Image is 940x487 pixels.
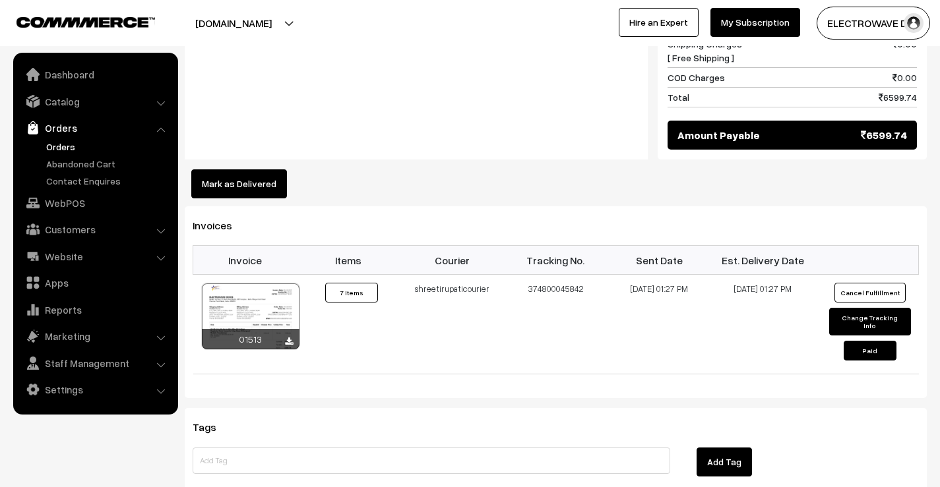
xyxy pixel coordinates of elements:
[893,71,917,84] span: 0.00
[297,246,400,275] th: Items
[16,324,173,348] a: Marketing
[697,447,752,476] button: Add Tag
[191,169,287,198] button: Mark as Delivered
[16,116,173,140] a: Orders
[43,174,173,188] a: Contact Enquires
[16,298,173,322] a: Reports
[861,127,907,143] span: 6599.74
[16,378,173,401] a: Settings
[202,329,299,349] div: 01513
[879,90,917,104] span: 6599.74
[16,191,173,215] a: WebPOS
[400,275,504,374] td: shreetirupaticourier
[16,17,155,27] img: COMMMERCE
[668,90,689,104] span: Total
[400,246,504,275] th: Courier
[668,71,725,84] span: COD Charges
[43,140,173,154] a: Orders
[16,217,173,241] a: Customers
[16,271,173,295] a: Apps
[844,341,896,360] button: Paid
[504,246,608,275] th: Tracking No.
[711,275,815,374] td: [DATE] 01:27 PM
[619,8,699,37] a: Hire an Expert
[668,37,742,65] span: Shipping Charges [ Free Shipping ]
[193,219,248,232] span: Invoices
[677,127,760,143] span: Amount Payable
[16,244,173,268] a: Website
[608,275,711,374] td: [DATE] 01:27 PM
[817,7,930,40] button: ELECTROWAVE DE…
[904,13,924,33] img: user
[16,351,173,375] a: Staff Management
[193,420,232,434] span: Tags
[325,283,378,302] button: 7 Items
[149,7,318,40] button: [DOMAIN_NAME]
[16,90,173,113] a: Catalog
[710,8,800,37] a: My Subscription
[16,63,173,86] a: Dashboard
[193,447,670,474] input: Add Tag
[834,283,906,302] button: Cancel Fulfillment
[504,275,608,374] td: 374800045842
[829,308,910,335] button: Change Tracking Info
[893,37,917,65] span: 0.00
[16,13,132,29] a: COMMMERCE
[608,246,711,275] th: Sent Date
[711,246,815,275] th: Est. Delivery Date
[193,246,297,275] th: Invoice
[43,157,173,171] a: Abandoned Cart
